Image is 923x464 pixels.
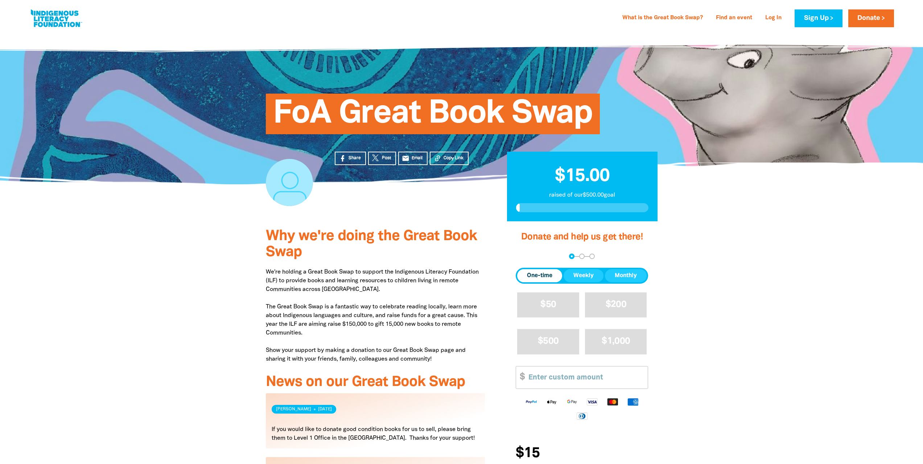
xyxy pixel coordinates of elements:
span: Copy Link [444,155,463,161]
button: Copy Link [430,152,469,165]
span: $15 [516,446,540,461]
a: Post [368,152,396,165]
span: $ [516,366,525,389]
span: FoA Great Book Swap [273,99,593,134]
button: One-time [517,269,562,282]
span: Email [412,155,423,161]
span: $50 [540,300,556,309]
a: Find an event [712,12,757,24]
img: Visa logo [582,398,602,406]
span: $500 [538,337,559,345]
a: Sign Up [795,9,842,27]
a: emailEmail [398,152,428,165]
button: $200 [585,292,647,317]
span: Post [382,155,391,161]
span: $1,000 [602,337,630,345]
span: Why we're doing the Great Book Swap [266,230,477,259]
span: Monthly [615,271,637,280]
span: $200 [606,300,626,309]
a: What is the Great Book Swap? [618,12,707,24]
img: American Express logo [623,398,643,406]
input: Enter custom amount [523,366,648,389]
button: $500 [517,329,579,354]
a: Share [335,152,366,165]
div: Available payment methods [516,392,648,426]
button: Navigate to step 3 of 3 to enter your payment details [589,254,595,259]
button: Navigate to step 1 of 3 to enter your donation amount [569,254,574,259]
button: Weekly [564,269,603,282]
span: One-time [527,271,552,280]
i: email [402,155,409,162]
span: Donate and help us get there! [521,233,643,241]
span: $15.00 [555,168,610,185]
img: Apple Pay logo [541,398,562,406]
img: Diners Club logo [572,412,592,420]
div: Donation frequency [516,268,648,284]
h3: News on our Great Book Swap [266,374,485,390]
a: Log In [761,12,786,24]
button: $1,000 [585,329,647,354]
img: Google Pay logo [562,398,582,406]
p: raised of our $500.00 goal [516,191,648,200]
p: We're holding a Great Book Swap to support the Indigenous Literacy Foundation (ILF) to provide bo... [266,268,485,364]
span: Share [349,155,361,161]
button: $50 [517,292,579,317]
button: Navigate to step 2 of 3 to enter your details [579,254,585,259]
img: Mastercard logo [602,398,623,406]
img: Paypal logo [521,398,541,406]
span: Weekly [573,271,594,280]
a: Donate [848,9,894,27]
button: Monthly [605,269,647,282]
